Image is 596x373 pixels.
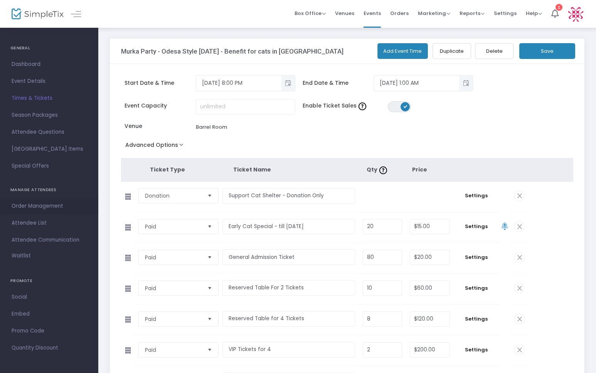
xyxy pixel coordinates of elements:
span: Paid [145,346,201,354]
h4: GENERAL [10,40,88,56]
span: Season Packages [12,110,87,120]
img: question-mark [379,166,387,174]
span: Marketing [418,10,450,17]
span: Box Office [295,10,326,17]
span: Settings [458,346,495,354]
button: Select [204,250,215,265]
span: Help [526,10,542,17]
span: Reports [460,10,485,17]
span: Attendee Questions [12,127,87,137]
input: unlimited [196,99,295,114]
span: Donation [145,192,201,200]
span: Embed [12,309,87,319]
input: Enter a ticket type name. e.g. General Admission [222,280,355,296]
button: Select [204,281,215,296]
span: Quantity Discount [12,343,87,353]
span: Paid [145,315,201,323]
h4: PROMOTE [10,273,88,289]
span: [GEOGRAPHIC_DATA] Items [12,144,87,154]
span: Start Date & Time [125,79,195,87]
button: Add Event Time [377,43,428,59]
span: Times & Tickets [12,93,87,103]
button: Select [204,343,215,357]
input: Enter a ticket type name. e.g. General Admission [222,249,355,265]
span: Venue [125,122,195,130]
span: Event Capacity [125,102,195,110]
button: Delete [475,43,514,59]
button: Toggle popup [281,76,295,91]
span: Qty [367,166,389,173]
span: ON [404,104,407,108]
input: Price [410,281,449,296]
button: Duplicate [433,43,471,59]
button: Save [519,43,575,59]
h3: Murka Party - Odesa Style [DATE] - Benefit for cats in [GEOGRAPHIC_DATA] [121,47,343,55]
span: Social [12,292,87,302]
span: Events [364,3,381,23]
input: Price [410,343,449,357]
div: 1 [556,4,562,11]
span: Order Management [12,201,87,211]
span: Attendee Communication [12,235,87,245]
span: End Date & Time [303,79,374,87]
img: question-mark [359,102,366,110]
span: Ticket Type [150,166,185,173]
input: Price [410,312,449,326]
input: Price [410,219,449,234]
span: Paid [145,254,201,261]
span: Settings [458,254,495,261]
input: Enter a ticket type name. e.g. General Admission [222,219,355,235]
span: Paid [145,284,201,292]
input: Enter a ticket type name. e.g. General Admission [222,311,355,327]
span: Settings [458,223,495,230]
input: Enter a ticket type name. e.g. General Admission [222,342,355,358]
span: Settings [494,3,517,23]
span: Settings [458,284,495,292]
span: Settings [458,315,495,323]
span: Orders [390,3,409,23]
span: Enable Ticket Sales [303,102,388,110]
input: Enter donation name [222,188,355,204]
span: Ticket Name [233,166,271,173]
span: Waitlist [12,252,31,260]
span: Settings [458,192,495,200]
span: Event Details [12,76,87,86]
input: Select date & time [196,77,281,89]
button: Select [204,312,215,326]
span: Promo Code [12,326,87,336]
span: Price [412,166,427,173]
span: Special Offers [12,161,87,171]
input: Price [410,250,449,265]
button: Select [204,188,215,203]
span: Attendee List [12,218,87,228]
input: Select date & time [374,77,459,89]
span: Paid [145,223,201,230]
h4: MANAGE ATTENDEES [10,182,88,198]
span: Dashboard [12,59,87,69]
span: Venues [335,3,354,23]
button: Toggle popup [459,76,473,91]
button: Advanced Options [121,139,191,153]
button: Select [204,219,215,234]
div: Barrel Room [196,123,227,131]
